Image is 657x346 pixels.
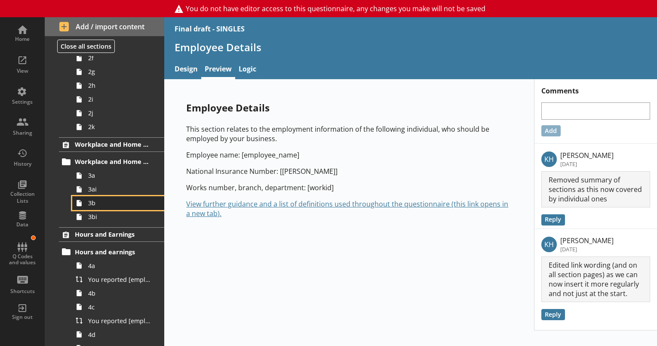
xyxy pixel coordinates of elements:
h1: Employee Details [175,40,647,54]
a: 3a [72,169,164,182]
p: [DATE] [560,160,614,168]
button: Add / import content [45,17,164,36]
div: Data [7,221,37,228]
a: 2h [72,79,164,93]
span: 2k [88,123,153,131]
span: Hours and earnings [75,248,149,256]
span: 4d [88,331,153,339]
span: Workplace and Home Postcodes [75,140,149,148]
span: Add / import content [59,22,150,31]
a: 2k [72,120,164,134]
p: Works number, branch, department: [workid] [186,183,512,192]
li: Workplace and Home PostcodesWorkplace and Home Postcodes3a3ai3b3bi [45,137,164,224]
div: Final draft - SINGLES [175,24,245,34]
div: Sign out [7,314,37,321]
li: Workplace and Home Postcodes3a3ai3b3bi [63,155,164,224]
span: 4c [88,303,153,311]
div: Collection Lists [7,191,37,204]
button: Reply [541,309,565,320]
div: Shortcuts [7,288,37,295]
div: History [7,161,37,167]
a: 4b [72,286,164,300]
p: [PERSON_NAME] [560,236,614,245]
p: [PERSON_NAME] [560,151,614,160]
p: Employee name: [employee_name] [186,150,512,160]
span: You reported [employee name]'s pay period that included [Reference Date] to be [Untitled answer].... [88,275,153,284]
p: [DATE] [560,245,614,253]
span: 2h [88,81,153,90]
span: 3ai [88,185,153,193]
a: Workplace and Home Postcodes [59,155,164,169]
a: 4d [72,327,164,341]
span: 3bi [88,213,153,221]
p: Employee Details [186,101,512,114]
span: Hours and Earnings [75,230,149,238]
a: Preview [201,61,235,79]
div: Settings [7,99,37,105]
a: Design [171,61,201,79]
span: 3b [88,199,153,207]
a: 2j [72,106,164,120]
a: 3b [72,196,164,210]
a: 2f [72,51,164,65]
p: National Insurance Number: [[PERSON_NAME]] [186,167,512,176]
span: You reported [employee name]'s basic pay earned for work carried out in the pay period that inclu... [88,317,153,325]
a: 4c [72,300,164,314]
p: Edited link wording (and on all section pages) as we can now insert it more regularly and not jus... [541,256,651,302]
span: 2f [88,54,153,62]
a: Hours and earnings [59,245,164,259]
a: 2g [72,65,164,79]
a: Hours and Earnings [59,227,164,242]
button: Reply [541,214,565,226]
a: 3bi [72,210,164,224]
a: View further guidance and a list of definitions used throughout the questionnaire (this link open... [186,199,508,218]
div: View [7,68,37,74]
a: 2i [72,93,164,106]
p: Removed summary of sections as this now covered by individual ones [541,171,651,207]
a: You reported [employee name]'s basic pay earned for work carried out in the pay period that inclu... [72,314,164,327]
span: 2j [88,109,153,117]
a: Workplace and Home Postcodes [59,137,164,152]
a: Logic [235,61,260,79]
div: Sharing [7,130,37,136]
div: Home [7,36,37,43]
span: 2i [88,95,153,103]
p: KH [541,237,557,252]
span: 4a [88,262,153,270]
div: Q Codes and values [7,253,37,266]
span: Workplace and Home Postcodes [75,158,149,166]
span: 4b [88,289,153,297]
p: KH [541,151,557,167]
span: 3a [88,171,153,179]
span: 2g [88,68,153,76]
a: You reported [employee name]'s pay period that included [Reference Date] to be [Untitled answer].... [72,272,164,286]
a: 3ai [72,182,164,196]
a: 4a [72,259,164,272]
button: Close all sections [57,40,115,53]
p: This section relates to the employment information of the following individual, who should be emp... [186,124,512,143]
